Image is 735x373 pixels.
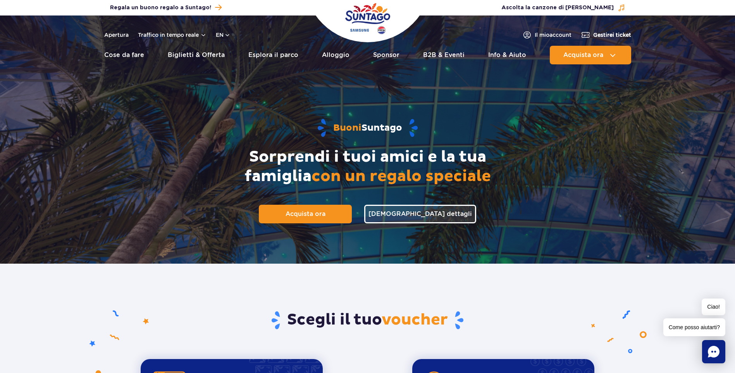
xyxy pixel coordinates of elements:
span: Regala un buono regalo a Suntago! [110,4,211,12]
a: Apertura [104,31,129,39]
span: Ascolta la canzone di [PERSON_NAME] [501,4,614,12]
a: Acquista ora [259,205,352,223]
span: Buoni [333,122,361,133]
h2: Sorprendi i tuoi amici e la tua famiglia [232,147,503,186]
a: Sponsor [373,46,399,64]
span: Il mio account [535,31,571,39]
a: Il mioaccount [522,30,571,40]
button: En [216,31,231,39]
a: [DEMOGRAPHIC_DATA] dettagli [364,205,476,223]
button: Traffico in tempo reale [138,32,207,38]
a: Regala un buono regalo a Suntago! [110,2,222,13]
span: con un regalo speciale [312,167,491,186]
a: Gestirei ticket [581,30,631,40]
span: Gestire i ticket [593,31,631,39]
span: Ciao! [702,299,725,315]
span: [DEMOGRAPHIC_DATA] dettagli [368,210,472,218]
button: Ascolta la canzone di [PERSON_NAME] [501,4,625,12]
a: Esplora il parco [248,46,298,64]
a: Alloggio [322,46,349,64]
div: Chiacchierare [702,340,725,363]
span: voucher [382,310,448,330]
a: Biglietti & Offerta [168,46,225,64]
a: B2B & Eventi [423,46,465,64]
a: Cose da fare [104,46,144,64]
button: Acquista ora [550,46,631,64]
a: Info & Aiuto [488,46,526,64]
span: Acquista ora [563,52,603,59]
h1: Suntago [119,118,617,138]
span: Come posso aiutarti? [663,318,725,336]
span: Acquista ora [286,210,325,218]
h2: Scegli il tuo [141,310,594,330]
